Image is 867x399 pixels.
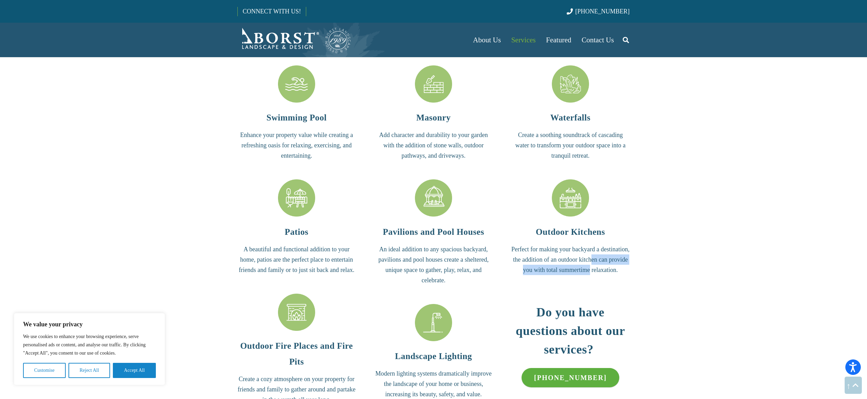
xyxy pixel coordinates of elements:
a: Outdoor Kitchens [511,179,630,220]
a: Outdoor Fire Places and Fire Pits [240,341,353,366]
span: Services [511,36,536,44]
a: Services [506,23,541,57]
a: Contact Us [577,23,619,57]
p: We value your privacy [23,320,156,328]
span: Contact Us [582,36,614,44]
a: Patios [285,227,309,237]
a: Featured [541,23,576,57]
a: Pavilions and Pool Houses [383,227,484,237]
a: Swimming Pool [266,113,327,122]
div: We value your privacy [14,313,165,385]
a: Swimming Pool [237,65,356,106]
a: Pavilions and Pool Houses [374,179,493,220]
a: Waterfalls [511,65,630,106]
p: A beautiful and functional addition to your home, patios are the perfect place to entertain frien... [237,244,356,275]
p: An ideal addition to any spacious backyard, pavilions and pool houses create a sheltered, unique ... [374,244,493,285]
p: Perfect for making your backyard a destination, the addition of an outdoor kitchen can provide yo... [511,244,630,275]
a: Outdoor Kitchens [536,227,605,237]
p: Create a soothing soundtrack of cascading water to transform your outdoor space into a tranquil r... [511,130,630,161]
p: Add character and durability to your garden with the addition of stone walls, outdoor pathways, a... [374,130,493,161]
p: Enhance your property value while creating a refreshing oasis for relaxing, exercising, and enter... [237,130,356,161]
button: Reject All [68,363,110,378]
a: Masonry [416,113,451,122]
strong: Do you have questions about our services? [516,305,625,356]
a: Landscape Lighting [395,351,472,361]
a: Waterfalls [550,113,590,122]
button: Customise [23,363,66,378]
a: Back to top [845,377,862,394]
p: We use cookies to enhance your browsing experience, serve personalised ads or content, and analys... [23,333,156,357]
a: [PHONE_NUMBER] [522,368,619,387]
a: Patios [237,179,356,220]
button: Accept All [113,363,156,378]
a: Masonry [374,65,493,106]
a: Borst-Logo [237,26,352,54]
a: Outdoor Fire Places and Fire Pits [237,294,356,334]
span: About Us [473,36,501,44]
span: Featured [546,36,571,44]
a: About Us [468,23,506,57]
a: Search [619,31,633,49]
span: [PHONE_NUMBER] [575,8,630,15]
a: CONNECT WITH US! [238,3,306,20]
a: Landscape Lighting [374,304,493,344]
a: [PHONE_NUMBER] [567,8,630,15]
